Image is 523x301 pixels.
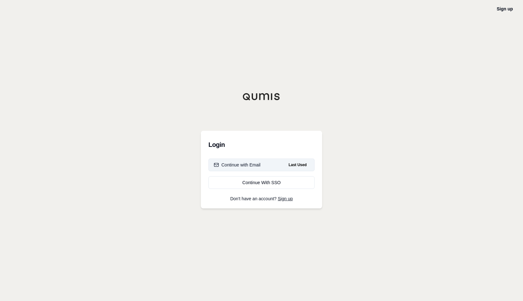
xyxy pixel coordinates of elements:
[208,176,315,189] a: Continue With SSO
[497,6,513,11] a: Sign up
[208,138,315,151] h3: Login
[286,161,309,169] span: Last Used
[243,93,280,100] img: Qumis
[214,162,261,168] div: Continue with Email
[278,196,293,201] a: Sign up
[208,196,315,201] p: Don't have an account?
[208,159,315,171] button: Continue with EmailLast Used
[214,179,309,186] div: Continue With SSO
